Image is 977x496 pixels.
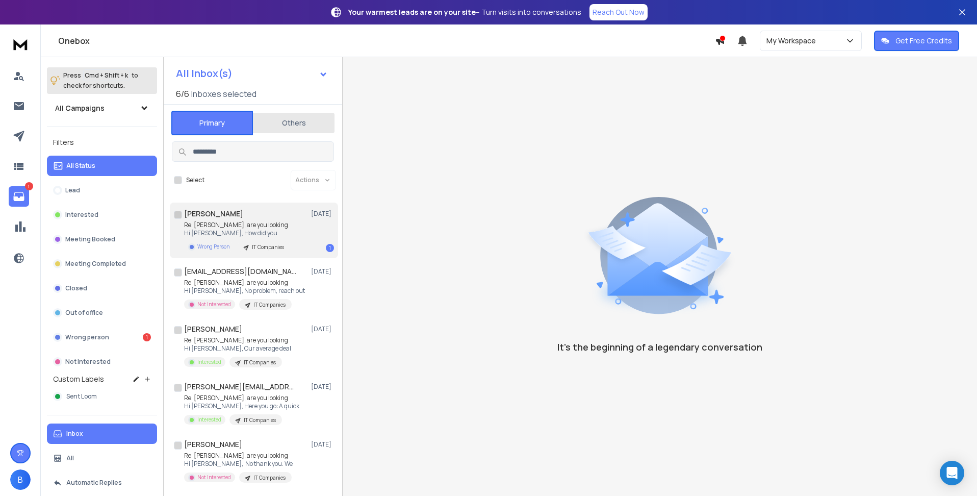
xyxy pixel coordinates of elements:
h1: [PERSON_NAME] [184,209,243,219]
p: Not Interested [197,474,231,481]
button: Interested [47,205,157,225]
button: Get Free Credits [874,31,959,51]
button: All [47,448,157,468]
div: 1 [326,244,334,252]
p: Re: [PERSON_NAME], are you looking [184,394,299,402]
p: Inbox [66,430,83,438]
button: Inbox [47,424,157,444]
label: Select [186,176,204,184]
button: Meeting Booked [47,229,157,250]
p: [DATE] [311,383,334,391]
button: Not Interested [47,352,157,372]
p: It’s the beginning of a legendary conversation [557,340,762,354]
p: IT Companies [244,359,276,366]
p: Re: [PERSON_NAME], are you looking [184,336,291,344]
button: Others [253,112,335,134]
h1: [PERSON_NAME] [184,324,242,334]
p: Interested [197,358,221,366]
button: Closed [47,278,157,299]
p: Hi [PERSON_NAME], Our average deal [184,344,291,353]
button: Sent Loom [47,386,157,407]
img: logo [10,35,31,54]
strong: Your warmest leads are on your site [348,7,476,17]
h3: Custom Labels [53,374,104,384]
p: Wrong Person [197,243,229,251]
p: Get Free Credits [895,36,952,46]
span: Sent Loom [66,392,97,401]
span: 6 / 6 [176,88,189,100]
a: Reach Out Now [589,4,648,20]
p: Hi [PERSON_NAME], No thank you. We [184,460,293,468]
p: IT Companies [244,416,276,424]
p: Hi [PERSON_NAME], How did you [184,229,290,237]
p: Lead [65,186,80,194]
button: Wrong person1 [47,327,157,348]
p: Re: [PERSON_NAME], are you looking [184,221,290,229]
p: IT Companies [252,243,284,251]
button: B [10,469,31,490]
h1: All Inbox(s) [176,68,233,79]
h1: All Campaigns [55,103,105,113]
button: All Status [47,156,157,176]
p: 1 [25,182,33,190]
p: [DATE] [311,325,334,333]
h1: [PERSON_NAME][EMAIL_ADDRESS][DOMAIN_NAME] [184,382,296,392]
h3: Inboxes selected [191,88,256,100]
p: Wrong person [65,333,109,341]
p: IT Companies [253,301,286,309]
p: Hi [PERSON_NAME], No problem, reach out [184,287,305,295]
p: My Workspace [766,36,820,46]
p: Out of office [65,309,103,317]
button: Primary [171,111,253,135]
p: All [66,454,74,462]
p: Interested [65,211,98,219]
p: Meeting Booked [65,235,115,243]
div: 1 [143,333,151,341]
p: Reach Out Now [593,7,645,17]
p: Press to check for shortcuts. [63,70,138,91]
button: Out of office [47,303,157,323]
button: Automatic Replies [47,473,157,493]
p: All Status [66,162,95,170]
button: Meeting Completed [47,254,157,274]
p: Closed [65,284,87,292]
p: [DATE] [311,210,334,218]
p: Not Interested [65,358,111,366]
p: Automatic Replies [66,479,122,487]
button: All Campaigns [47,98,157,118]
h1: Onebox [58,35,715,47]
button: Lead [47,180,157,201]
p: Hi [PERSON_NAME], Here you go: A quick [184,402,299,410]
p: [DATE] [311,267,334,276]
p: [DATE] [311,440,334,449]
p: Re: [PERSON_NAME], are you looking [184,279,305,287]
h1: [PERSON_NAME] [184,439,242,450]
p: Meeting Completed [65,260,126,268]
h3: Filters [47,135,157,150]
p: – Turn visits into conversations [348,7,581,17]
p: Not Interested [197,301,231,308]
p: Interested [197,416,221,424]
p: Re: [PERSON_NAME], are you looking [184,452,293,460]
span: Cmd + Shift + k [83,69,130,81]
p: IT Companies [253,474,286,482]
h1: [EMAIL_ADDRESS][DOMAIN_NAME] [184,266,296,277]
div: Open Intercom Messenger [940,461,964,485]
button: All Inbox(s) [168,63,336,84]
a: 1 [9,186,29,207]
